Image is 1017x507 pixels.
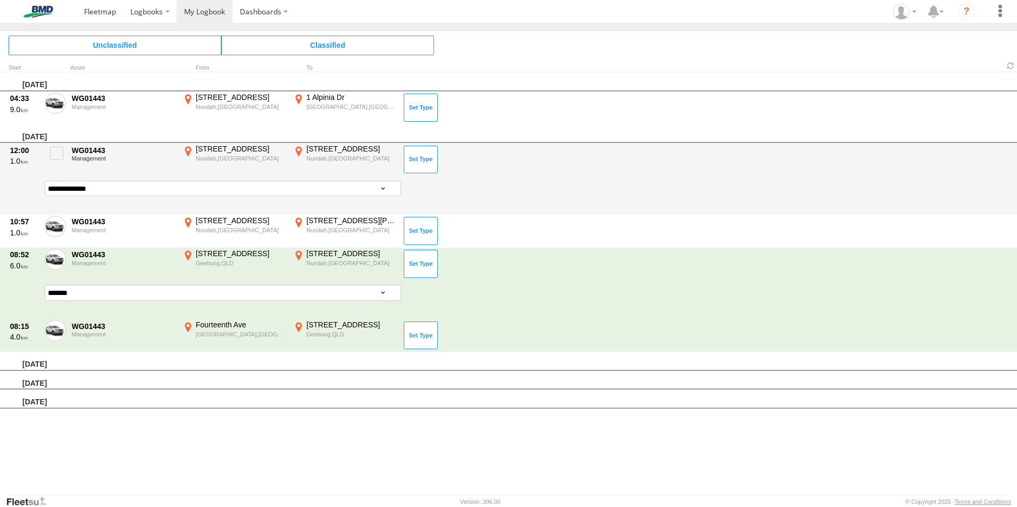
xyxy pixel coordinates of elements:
div: Geebung,QLD [306,331,396,338]
div: From [181,65,287,71]
div: Management [72,104,175,110]
label: Click to View Event Location [291,144,398,175]
div: 6.0 [10,261,39,271]
button: Click to Set [404,250,438,277]
label: Click to View Event Location [291,92,398,123]
label: Click to View Event Location [181,249,287,280]
div: Nundah,[GEOGRAPHIC_DATA] [306,155,396,162]
div: WG01443 [72,146,175,155]
label: Click to View Event Location [181,216,287,247]
span: Refresh [1004,61,1017,71]
span: Click to view Unclassified Trips [9,36,221,55]
div: [STREET_ADDRESS] [306,249,396,258]
div: WG01443 [72,217,175,226]
div: Nundah,[GEOGRAPHIC_DATA] [196,155,286,162]
div: Management [72,331,175,337]
label: Click to View Event Location [181,144,287,175]
div: To [291,65,398,71]
div: Management [72,227,175,233]
button: Click to Set [404,322,438,349]
div: [STREET_ADDRESS][PERSON_NAME] [306,216,396,225]
label: Click to View Event Location [181,320,287,351]
button: Click to Set [404,94,438,121]
a: Terms and Conditions [955,498,1011,505]
div: [GEOGRAPHIC_DATA],[GEOGRAPHIC_DATA] [306,103,396,111]
a: Visit our Website [6,496,55,507]
label: Click to View Event Location [291,249,398,280]
div: [STREET_ADDRESS] [306,144,396,154]
div: Geebung,QLD [196,259,286,267]
label: Click to View Event Location [291,216,398,247]
label: Click to View Event Location [181,92,287,123]
button: Click to Set [404,146,438,173]
div: 12:00 [10,146,39,155]
button: Click to Set [404,217,438,244]
div: 10:57 [10,217,39,226]
div: Gerard Garry [889,4,920,20]
img: bmd-logo.svg [11,6,66,18]
div: WG01443 [72,94,175,103]
div: © Copyright 2025 - [905,498,1011,505]
div: 08:52 [10,250,39,259]
div: Nundah,[GEOGRAPHIC_DATA] [196,226,286,234]
label: Click to View Event Location [291,320,398,351]
div: 9.0 [10,105,39,114]
div: Nundah,[GEOGRAPHIC_DATA] [196,103,286,111]
div: [STREET_ADDRESS] [196,92,286,102]
div: Management [72,155,175,162]
div: WG01443 [72,250,175,259]
div: WG01443 [72,322,175,331]
div: Click to Sort [9,65,40,71]
div: [STREET_ADDRESS] [196,216,286,225]
div: Management [72,260,175,266]
div: [GEOGRAPHIC_DATA],[GEOGRAPHIC_DATA] [196,331,286,338]
div: [STREET_ADDRESS] [196,144,286,154]
i: ? [958,3,975,20]
div: [STREET_ADDRESS] [196,249,286,258]
div: 4.0 [10,332,39,342]
div: 04:33 [10,94,39,103]
div: 1.0 [10,156,39,166]
div: 1 Alpinia Dr [306,92,396,102]
div: Fourteenth Ave [196,320,286,329]
div: Asset [70,65,177,71]
div: Nundah,[GEOGRAPHIC_DATA] [306,259,396,267]
div: Version: 306.00 [460,498,501,505]
span: Click to view Classified Trips [221,36,434,55]
div: 08:15 [10,322,39,331]
div: Nundah,[GEOGRAPHIC_DATA] [306,226,396,234]
div: [STREET_ADDRESS] [306,320,396,329]
div: 1.0 [10,228,39,238]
